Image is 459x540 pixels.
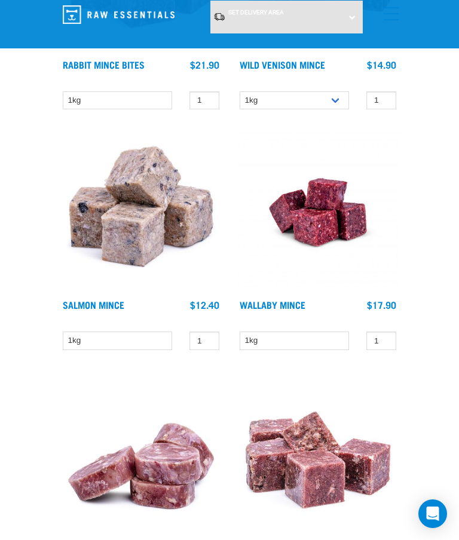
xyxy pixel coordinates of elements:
div: $14.90 [367,59,396,70]
div: $12.40 [190,299,219,310]
img: 1160 Veal Meat Mince Medallions 01 [60,372,222,534]
img: Raw Essentials Logo [63,5,175,24]
input: 1 [366,91,396,110]
a: Wild Venison Mince [240,62,325,67]
input: 1 [366,332,396,350]
img: van-moving.png [213,12,225,22]
a: Salmon Mince [63,302,124,307]
div: $17.90 [367,299,396,310]
img: Wallaby Mince 1675 [237,131,399,293]
img: 1117 Venison Meat Mince 01 [237,372,399,534]
a: Wallaby Mince [240,302,305,307]
div: $21.90 [190,59,219,70]
a: Rabbit Mince Bites [63,62,145,67]
img: 1141 Salmon Mince 01 [60,131,222,293]
input: 1 [189,332,219,350]
div: Open Intercom Messenger [418,499,447,528]
input: 1 [189,91,219,110]
span: Set Delivery Area [228,9,284,16]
